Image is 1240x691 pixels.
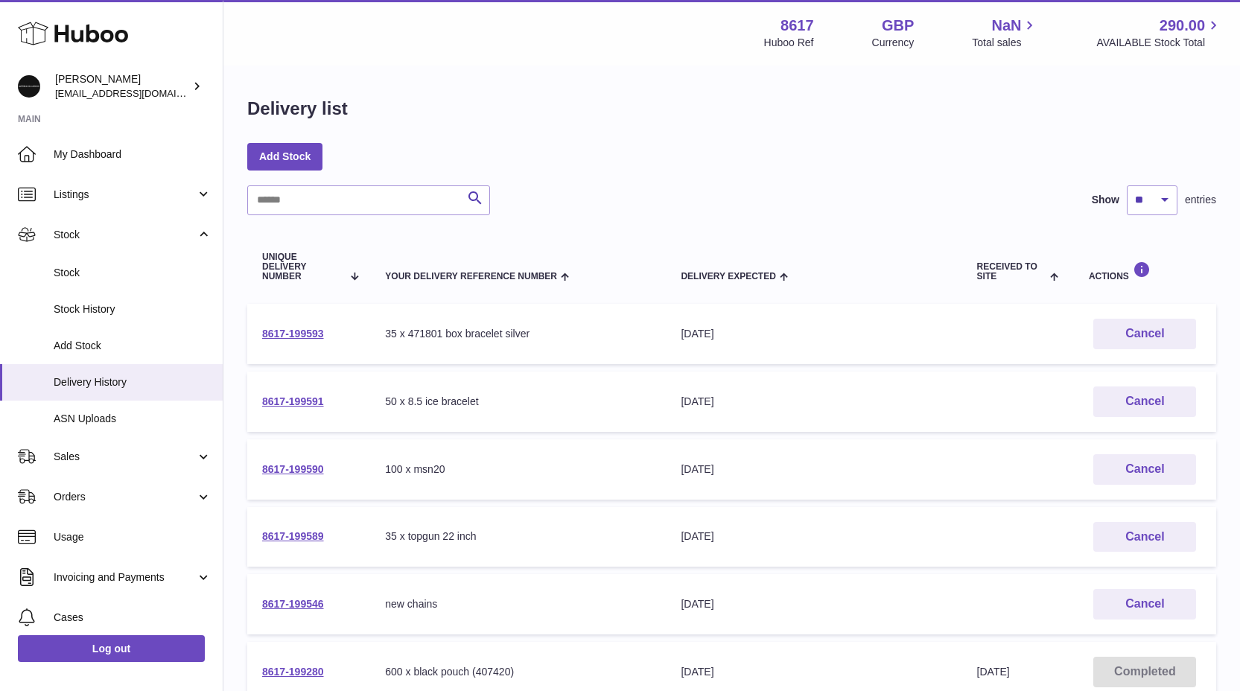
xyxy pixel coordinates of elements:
strong: GBP [882,16,914,36]
div: 600 x black pouch (407420) [385,665,651,679]
a: NaN Total sales [972,16,1038,50]
span: entries [1185,193,1216,207]
div: [DATE] [681,327,947,341]
span: Add Stock [54,339,212,353]
a: 8617-199589 [262,530,324,542]
span: Stock History [54,302,212,316]
div: [PERSON_NAME] [55,72,189,101]
span: NaN [991,16,1021,36]
h1: Delivery list [247,97,348,121]
span: Total sales [972,36,1038,50]
span: [DATE] [977,666,1010,678]
span: Cases [54,611,212,625]
span: My Dashboard [54,147,212,162]
label: Show [1092,193,1119,207]
a: 8617-199593 [262,328,324,340]
span: Stock [54,228,196,242]
button: Cancel [1093,319,1196,349]
div: 100 x msn20 [385,462,651,477]
button: Cancel [1093,454,1196,485]
a: 8617-199590 [262,463,324,475]
span: Sales [54,450,196,464]
div: [DATE] [681,597,947,611]
span: AVAILABLE Stock Total [1096,36,1222,50]
a: 8617-199280 [262,666,324,678]
span: Orders [54,490,196,504]
div: new chains [385,597,651,611]
span: Usage [54,530,212,544]
span: ASN Uploads [54,412,212,426]
div: [DATE] [681,665,947,679]
a: 8617-199591 [262,395,324,407]
a: 290.00 AVAILABLE Stock Total [1096,16,1222,50]
div: Huboo Ref [764,36,814,50]
span: Listings [54,188,196,202]
div: 50 x 8.5 ice bracelet [385,395,651,409]
a: Log out [18,635,205,662]
span: Unique Delivery Number [262,252,343,282]
span: Stock [54,266,212,280]
strong: 8617 [780,16,814,36]
span: Invoicing and Payments [54,570,196,585]
div: Currency [872,36,915,50]
div: 35 x topgun 22 inch [385,529,651,544]
button: Cancel [1093,386,1196,417]
div: [DATE] [681,395,947,409]
span: [EMAIL_ADDRESS][DOMAIN_NAME] [55,87,219,99]
span: Your Delivery Reference Number [385,272,557,281]
a: Add Stock [247,143,322,170]
button: Cancel [1093,522,1196,553]
img: hello@alfredco.com [18,75,40,98]
div: Actions [1089,261,1201,281]
div: [DATE] [681,462,947,477]
span: Delivery Expected [681,272,775,281]
span: Delivery History [54,375,212,389]
span: 290.00 [1160,16,1205,36]
button: Cancel [1093,589,1196,620]
div: [DATE] [681,529,947,544]
div: 35 x 471801 box bracelet silver [385,327,651,341]
a: 8617-199546 [262,598,324,610]
span: Received to Site [977,262,1046,281]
